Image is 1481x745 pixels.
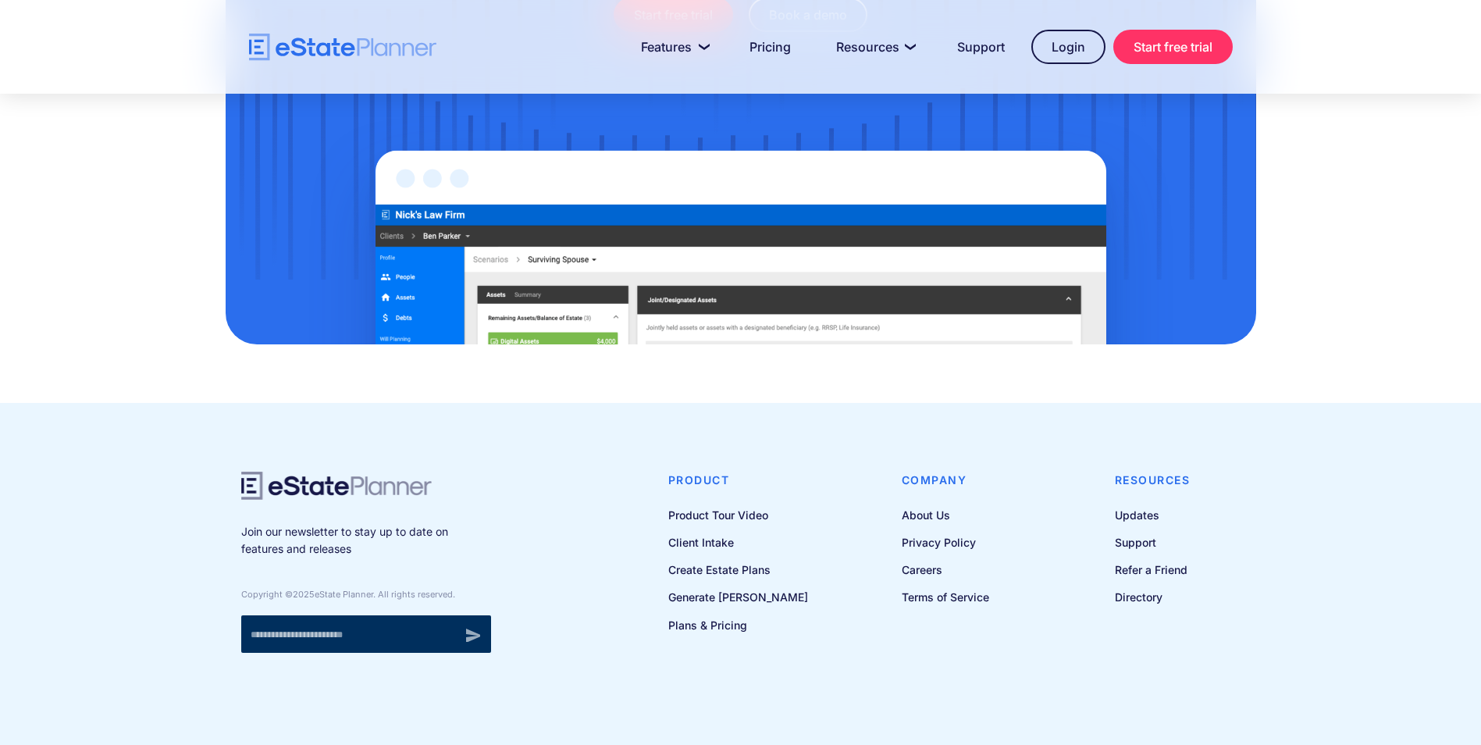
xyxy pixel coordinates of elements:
a: Generate [PERSON_NAME] [668,587,808,607]
a: Create Estate Plans [668,560,808,579]
span: Phone number [231,65,305,78]
a: Support [1115,533,1191,552]
a: Directory [1115,587,1191,607]
a: About Us [902,505,989,525]
h4: Product [668,472,808,489]
div: Copyright © eState Planner. All rights reserved. [241,589,491,600]
a: Plans & Pricing [668,615,808,635]
h4: Resources [1115,472,1191,489]
a: Privacy Policy [902,533,989,552]
a: Features [622,31,723,62]
a: Updates [1115,505,1191,525]
a: home [249,34,436,61]
p: Join our newsletter to stay up to date on features and releases [241,523,491,558]
span: 2025 [293,589,315,600]
a: Pricing [731,31,810,62]
a: Careers [902,560,989,579]
span: Number of [PERSON_NAME] per month [231,129,434,142]
a: Start free trial [1113,30,1233,64]
a: Support [938,31,1024,62]
span: Last Name [231,1,287,14]
h4: Company [902,472,989,489]
a: Terms of Service [902,587,989,607]
form: Newsletter signup [241,615,491,653]
a: Client Intake [668,533,808,552]
a: Refer a Friend [1115,560,1191,579]
a: Login [1031,30,1105,64]
a: Product Tour Video [668,505,808,525]
a: Resources [817,31,931,62]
